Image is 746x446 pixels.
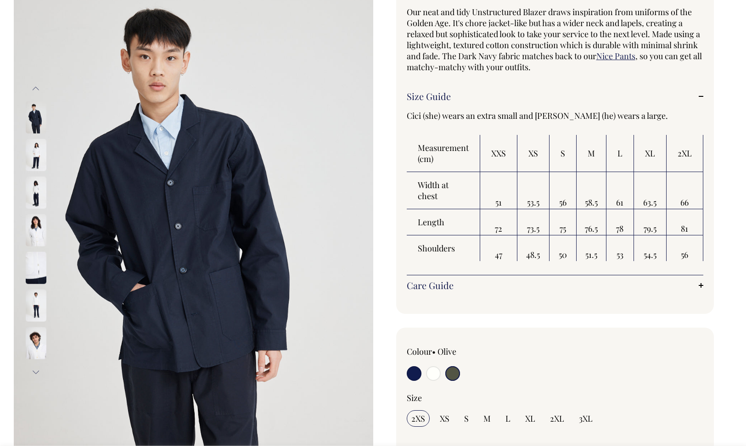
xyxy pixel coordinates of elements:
[435,410,454,427] input: XS
[606,235,634,261] td: 53
[634,135,667,172] th: XL
[517,235,550,261] td: 48.5
[550,172,577,209] td: 56
[26,101,46,134] img: dark-navy
[606,172,634,209] td: 61
[517,172,550,209] td: 53.5
[407,50,702,72] span: , so you can get all matchy-matchy with your outfits.
[407,280,704,291] a: Care Guide
[26,290,46,322] img: off-white
[407,235,480,261] th: Shoulders
[407,410,430,427] input: 2XS
[26,252,46,284] img: off-white
[703,209,739,235] td: 82.5
[29,362,43,383] button: Next
[703,172,739,209] td: 68.5
[703,135,739,172] th: 3XL
[505,413,510,424] span: L
[550,235,577,261] td: 50
[438,346,456,357] label: Olive
[577,172,606,209] td: 58.5
[501,410,515,427] input: L
[460,410,473,427] input: S
[545,410,569,427] input: 2XL
[577,235,606,261] td: 51.5
[440,413,449,424] span: XS
[407,346,526,357] div: Colour
[517,209,550,235] td: 73.5
[480,172,517,209] td: 51
[703,235,739,261] td: 57.5
[550,413,564,424] span: 2XL
[517,135,550,172] th: XS
[432,346,436,357] span: •
[407,392,704,403] div: Size
[407,110,668,121] span: Cici (she) wears an extra small and [PERSON_NAME] (he) wears a large.
[26,139,46,171] img: off-white
[480,135,517,172] th: XXS
[606,209,634,235] td: 78
[574,410,597,427] input: 3XL
[407,6,700,61] span: Our neat and tidy Unstructured Blazer draws inspiration from uniforms of the Golden Age. It's cho...
[407,91,704,102] a: Size Guide
[634,209,667,235] td: 79.5
[667,209,703,235] td: 81
[521,410,540,427] input: XL
[411,413,425,424] span: 2XS
[480,235,517,261] td: 47
[29,78,43,99] button: Previous
[26,327,46,359] img: off-white
[464,413,469,424] span: S
[667,135,703,172] th: 2XL
[525,413,535,424] span: XL
[550,135,577,172] th: S
[579,413,593,424] span: 3XL
[577,135,606,172] th: M
[667,172,703,209] td: 66
[26,214,46,246] img: off-white
[577,209,606,235] td: 76.5
[667,235,703,261] td: 56
[407,135,480,172] th: Measurement (cm)
[634,172,667,209] td: 63.5
[407,172,480,209] th: Width at chest
[634,235,667,261] td: 54.5
[407,209,480,235] th: Length
[26,177,46,209] img: off-white
[479,410,495,427] input: M
[606,135,634,172] th: L
[483,413,491,424] span: M
[480,209,517,235] td: 72
[550,209,577,235] td: 75
[596,50,635,61] a: Nice Pants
